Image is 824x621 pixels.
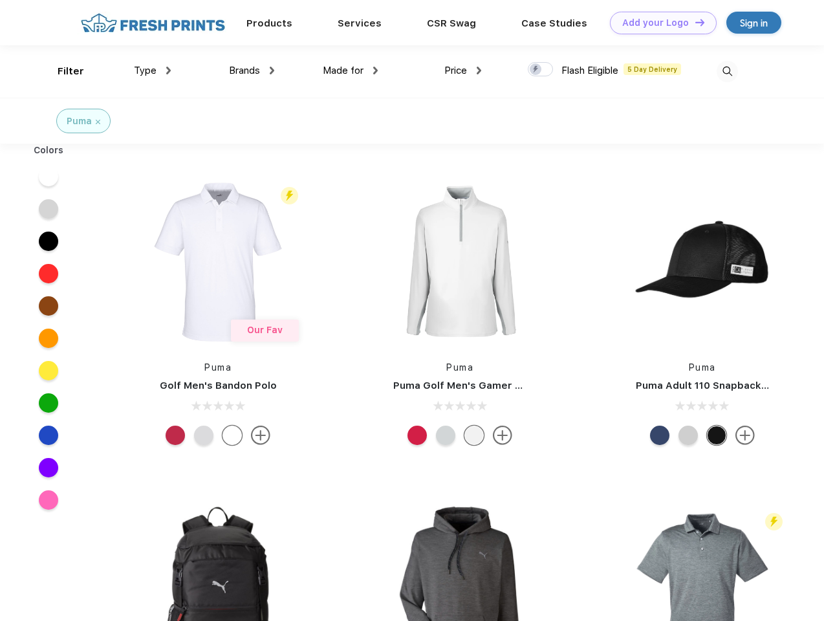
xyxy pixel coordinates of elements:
[222,426,242,445] div: Bright White
[166,426,185,445] div: Ski Patrol
[407,426,427,445] div: Ski Patrol
[251,426,270,445] img: more.svg
[622,17,689,28] div: Add your Logo
[24,144,74,157] div: Colors
[707,426,726,445] div: Pma Blk with Pma Blk
[717,61,738,82] img: desktop_search.svg
[561,65,618,76] span: Flash Eligible
[338,17,382,29] a: Services
[166,67,171,74] img: dropdown.png
[393,380,598,391] a: Puma Golf Men's Gamer Golf Quarter-Zip
[444,65,467,76] span: Price
[247,325,283,335] span: Our Fav
[134,65,157,76] span: Type
[689,362,716,373] a: Puma
[281,187,298,204] img: flash_active_toggle.svg
[726,12,781,34] a: Sign in
[623,63,681,75] span: 5 Day Delivery
[464,426,484,445] div: Bright White
[67,114,92,128] div: Puma
[58,64,84,79] div: Filter
[96,120,100,124] img: filter_cancel.svg
[373,67,378,74] img: dropdown.png
[493,426,512,445] img: more.svg
[740,16,768,30] div: Sign in
[132,176,304,348] img: func=resize&h=266
[695,19,704,26] img: DT
[204,362,232,373] a: Puma
[650,426,669,445] div: Peacoat with Qut Shd
[374,176,546,348] img: func=resize&h=266
[678,426,698,445] div: Quarry Brt Whit
[616,176,788,348] img: func=resize&h=266
[229,65,260,76] span: Brands
[160,380,277,391] a: Golf Men's Bandon Polo
[765,513,783,530] img: flash_active_toggle.svg
[427,17,476,29] a: CSR Swag
[77,12,229,34] img: fo%20logo%202.webp
[246,17,292,29] a: Products
[323,65,363,76] span: Made for
[446,362,473,373] a: Puma
[477,67,481,74] img: dropdown.png
[436,426,455,445] div: High Rise
[735,426,755,445] img: more.svg
[270,67,274,74] img: dropdown.png
[194,426,213,445] div: High Rise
